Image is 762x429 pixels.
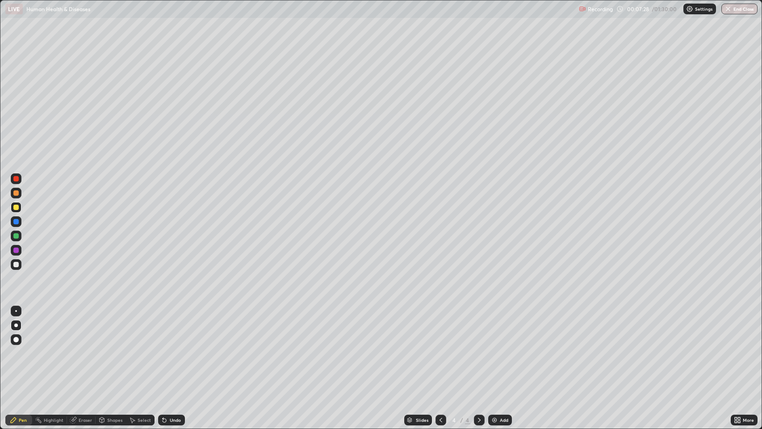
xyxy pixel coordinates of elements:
p: Human Health & Diseases [26,5,90,13]
div: 4 [450,417,459,423]
div: / [461,417,463,423]
div: Select [138,418,151,422]
div: More [743,418,754,422]
div: 4 [465,416,470,424]
div: Add [500,418,508,422]
p: Recording [588,6,613,13]
img: class-settings-icons [686,5,693,13]
div: Pen [19,418,27,422]
img: end-class-cross [724,5,732,13]
div: Eraser [79,418,92,422]
div: Shapes [107,418,122,422]
button: End Class [721,4,758,14]
img: recording.375f2c34.svg [579,5,586,13]
img: add-slide-button [491,416,498,424]
p: Settings [695,7,712,11]
div: Highlight [44,418,63,422]
p: LIVE [8,5,20,13]
div: Undo [170,418,181,422]
div: Slides [416,418,428,422]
